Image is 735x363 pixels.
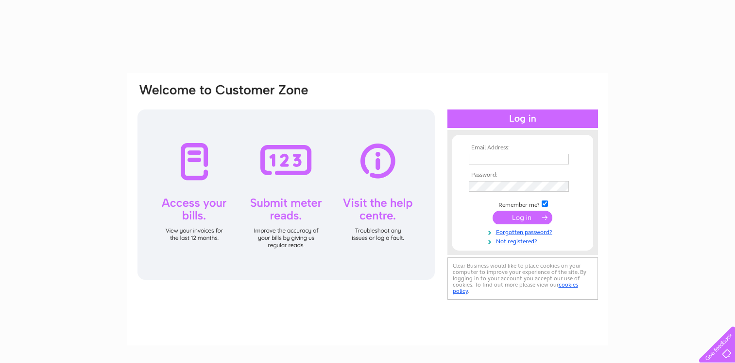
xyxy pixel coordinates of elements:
[453,281,578,294] a: cookies policy
[469,236,579,245] a: Not registered?
[493,211,552,224] input: Submit
[466,172,579,179] th: Password:
[466,199,579,209] td: Remember me?
[466,145,579,151] th: Email Address:
[447,257,598,300] div: Clear Business would like to place cookies on your computer to improve your experience of the sit...
[469,227,579,236] a: Forgotten password?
